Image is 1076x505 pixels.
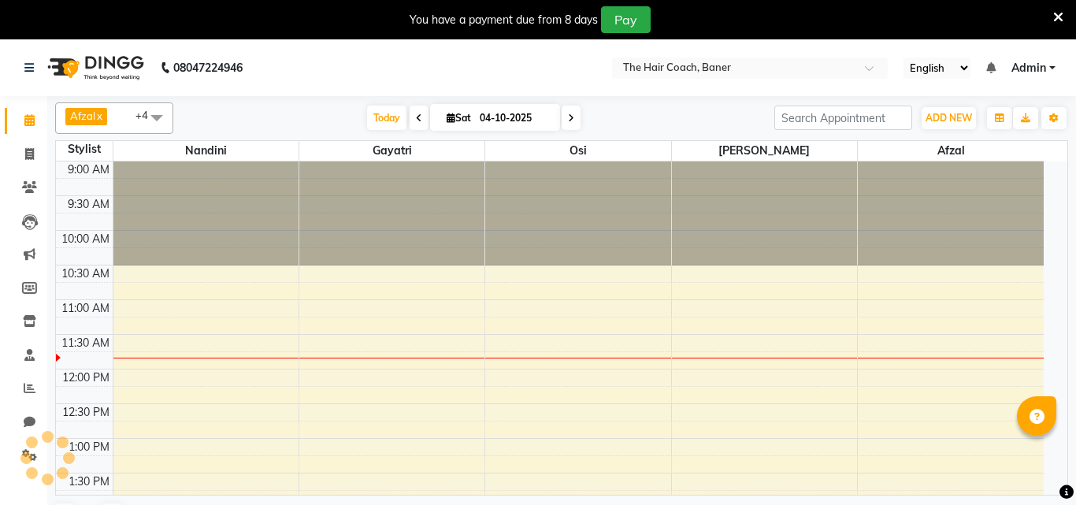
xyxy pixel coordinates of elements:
[774,106,912,130] input: Search Appointment
[410,12,598,28] div: You have a payment due from 8 days
[70,110,95,122] span: Afzal
[58,335,113,351] div: 11:30 AM
[922,107,976,129] button: ADD NEW
[926,112,972,124] span: ADD NEW
[59,404,113,421] div: 12:30 PM
[65,162,113,178] div: 9:00 AM
[58,300,113,317] div: 11:00 AM
[58,231,113,247] div: 10:00 AM
[475,106,554,130] input: 2025-10-04
[135,109,160,121] span: +4
[95,110,102,122] a: x
[56,141,113,158] div: Stylist
[40,46,148,90] img: logo
[65,439,113,455] div: 1:00 PM
[58,265,113,282] div: 10:30 AM
[672,141,857,161] span: [PERSON_NAME]
[1011,60,1046,76] span: Admin
[173,46,243,90] b: 08047224946
[299,141,484,161] span: Gayatri
[858,141,1044,161] span: Afzal
[367,106,406,130] span: Today
[601,6,651,33] button: Pay
[65,473,113,490] div: 1:30 PM
[59,369,113,386] div: 12:00 PM
[485,141,670,161] span: Osi
[65,196,113,213] div: 9:30 AM
[443,112,475,124] span: Sat
[113,141,299,161] span: Nandini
